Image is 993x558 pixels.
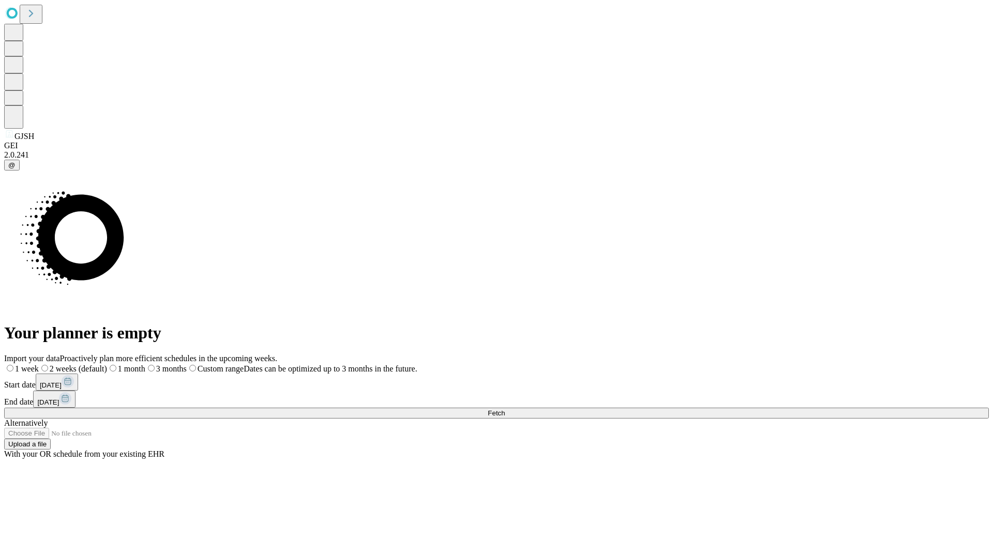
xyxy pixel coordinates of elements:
span: 2 weeks (default) [50,364,107,373]
span: Custom range [198,364,244,373]
div: 2.0.241 [4,150,989,160]
input: 3 months [148,365,155,371]
input: 1 month [110,365,116,371]
input: 2 weeks (default) [41,365,48,371]
div: End date [4,391,989,408]
span: 3 months [156,364,187,373]
button: Fetch [4,408,989,419]
button: [DATE] [36,374,78,391]
h1: Your planner is empty [4,323,989,343]
input: 1 week [7,365,13,371]
div: Start date [4,374,989,391]
button: @ [4,160,20,171]
span: 1 week [15,364,39,373]
span: Proactively plan more efficient schedules in the upcoming weeks. [60,354,277,363]
button: Upload a file [4,439,51,450]
span: Import your data [4,354,60,363]
span: [DATE] [37,398,59,406]
div: GEI [4,141,989,150]
span: With your OR schedule from your existing EHR [4,450,164,458]
span: Dates can be optimized up to 3 months in the future. [244,364,417,373]
input: Custom rangeDates can be optimized up to 3 months in the future. [189,365,196,371]
button: [DATE] [33,391,76,408]
span: GJSH [14,132,34,141]
span: 1 month [118,364,145,373]
span: @ [8,161,16,169]
span: Fetch [488,409,505,417]
span: Alternatively [4,419,48,427]
span: [DATE] [40,381,62,389]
